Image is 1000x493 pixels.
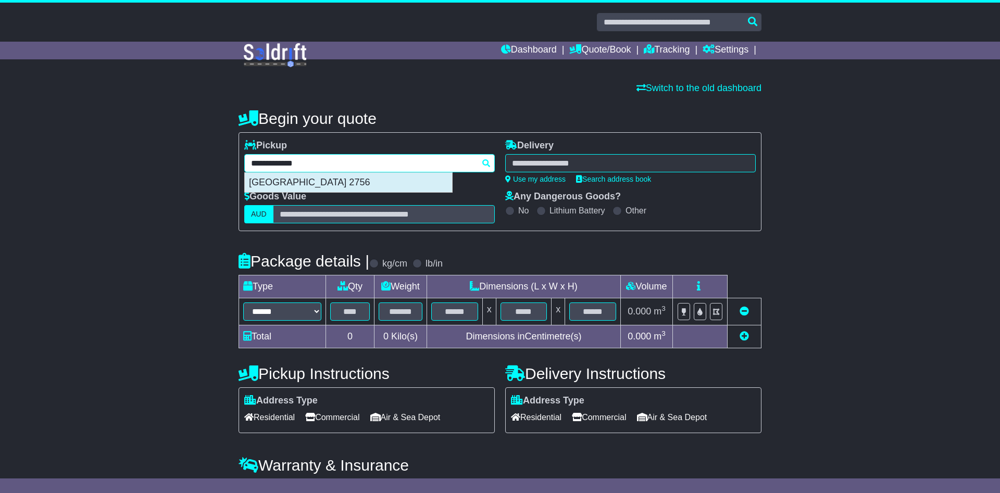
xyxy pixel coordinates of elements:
[305,409,359,425] span: Commercial
[427,325,620,348] td: Dimensions in Centimetre(s)
[326,275,374,298] td: Qty
[501,42,557,59] a: Dashboard
[244,140,287,151] label: Pickup
[628,331,651,342] span: 0.000
[637,409,707,425] span: Air & Sea Depot
[552,298,565,325] td: x
[654,331,666,342] span: m
[244,409,295,425] span: Residential
[703,42,748,59] a: Settings
[382,258,407,270] label: kg/cm
[326,325,374,348] td: 0
[572,409,626,425] span: Commercial
[239,252,369,270] h4: Package details |
[740,331,749,342] a: Add new item
[569,42,631,59] a: Quote/Book
[620,275,672,298] td: Volume
[244,154,495,172] typeahead: Please provide city
[636,83,761,93] a: Switch to the old dashboard
[370,409,441,425] span: Air & Sea Depot
[740,306,749,317] a: Remove this item
[244,191,306,203] label: Goods Value
[505,140,554,151] label: Delivery
[511,409,561,425] span: Residential
[511,395,584,407] label: Address Type
[244,395,318,407] label: Address Type
[626,206,646,216] label: Other
[374,275,427,298] td: Weight
[239,110,761,127] h4: Begin your quote
[628,306,651,317] span: 0.000
[482,298,496,325] td: x
[505,191,621,203] label: Any Dangerous Goods?
[383,331,389,342] span: 0
[661,330,666,337] sup: 3
[661,305,666,312] sup: 3
[505,365,761,382] h4: Delivery Instructions
[505,175,566,183] a: Use my address
[239,365,495,382] h4: Pickup Instructions
[239,275,326,298] td: Type
[239,325,326,348] td: Total
[644,42,690,59] a: Tracking
[518,206,529,216] label: No
[549,206,605,216] label: Lithium Battery
[239,457,761,474] h4: Warranty & Insurance
[426,258,443,270] label: lb/in
[576,175,651,183] a: Search address book
[654,306,666,317] span: m
[245,173,452,193] div: [GEOGRAPHIC_DATA] 2756
[244,205,273,223] label: AUD
[427,275,620,298] td: Dimensions (L x W x H)
[374,325,427,348] td: Kilo(s)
